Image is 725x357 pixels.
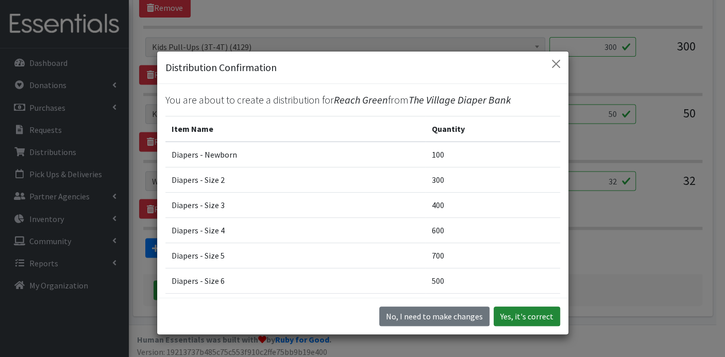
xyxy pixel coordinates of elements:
td: Diapers - Size 7 [165,293,426,318]
button: Yes, it's correct [494,307,560,326]
th: Quantity [426,116,560,142]
span: Reach Green [334,93,388,106]
td: 250 [426,293,560,318]
td: Diapers - Size 4 [165,217,426,243]
td: 700 [426,243,560,268]
td: 500 [426,268,560,293]
td: 600 [426,217,560,243]
span: The Village Diaper Bank [409,93,511,106]
td: 400 [426,192,560,217]
td: Diapers - Newborn [165,142,426,167]
td: Diapers - Size 6 [165,268,426,293]
button: No I need to make changes [379,307,490,326]
td: Diapers - Size 2 [165,167,426,192]
p: You are about to create a distribution for from [165,92,560,108]
td: 300 [426,167,560,192]
td: Diapers - Size 3 [165,192,426,217]
h5: Distribution Confirmation [165,60,277,75]
td: Diapers - Size 5 [165,243,426,268]
button: Close [548,56,564,72]
th: Item Name [165,116,426,142]
td: 100 [426,142,560,167]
